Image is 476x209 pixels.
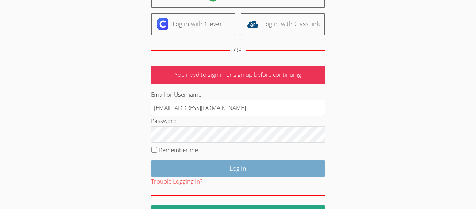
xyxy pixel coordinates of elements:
input: Log in [151,160,325,177]
img: classlink-logo-d6bb404cc1216ec64c9a2012d9dc4662098be43eaf13dc465df04b49fa7ab582.svg [247,18,258,30]
img: clever-logo-6eab21bc6e7a338710f1a6ff85c0baf02591cd810cc4098c63d3a4b26e2feb20.svg [157,18,168,30]
p: You need to sign in or sign up before continuing [151,66,325,84]
label: Password [151,117,177,125]
a: Log in with Clever [151,13,235,35]
div: OR [234,45,242,55]
label: Email or Username [151,90,201,98]
button: Trouble Logging In? [151,177,202,187]
a: Log in with ClassLink [241,13,325,35]
label: Remember me [159,146,198,154]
